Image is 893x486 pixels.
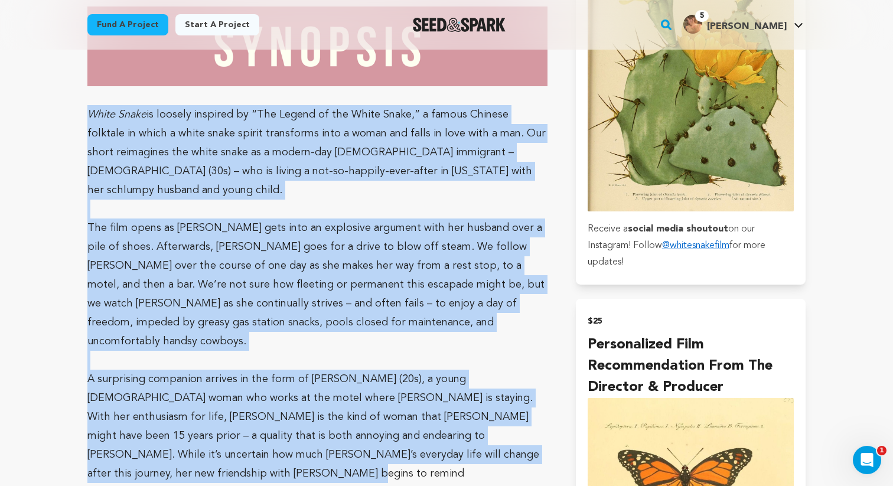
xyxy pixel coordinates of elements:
[413,18,506,32] a: Seed&Spark Homepage
[87,105,547,200] p: is loosely inspired by “The Legend of the White Snake,” a famous Chinese folktale in which a whit...
[588,334,794,398] h4: Personalized Film Recommendation from the Director & Producer
[695,10,709,22] span: 5
[707,22,787,31] span: [PERSON_NAME]
[87,109,146,120] em: White Snake
[588,221,794,270] p: Receive a on our Instagram! Follow for more updates!
[413,18,506,32] img: Seed&Spark Logo Dark Mode
[853,446,881,474] iframe: Intercom live chat
[588,313,794,330] h2: $25
[681,12,806,37] span: Holly W.'s Profile
[877,446,887,455] span: 1
[662,241,729,250] a: @whitesnakefilm
[87,14,168,35] a: Fund a project
[681,12,806,34] a: Holly W.'s Profile
[683,15,702,34] img: 70bf619fe8f1a699.png
[87,218,547,351] p: The film opens as [PERSON_NAME] gets into an explosive argument with her husband over a pile of s...
[628,224,728,234] strong: social media shoutout
[175,14,259,35] a: Start a project
[683,15,787,34] div: Holly W.'s Profile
